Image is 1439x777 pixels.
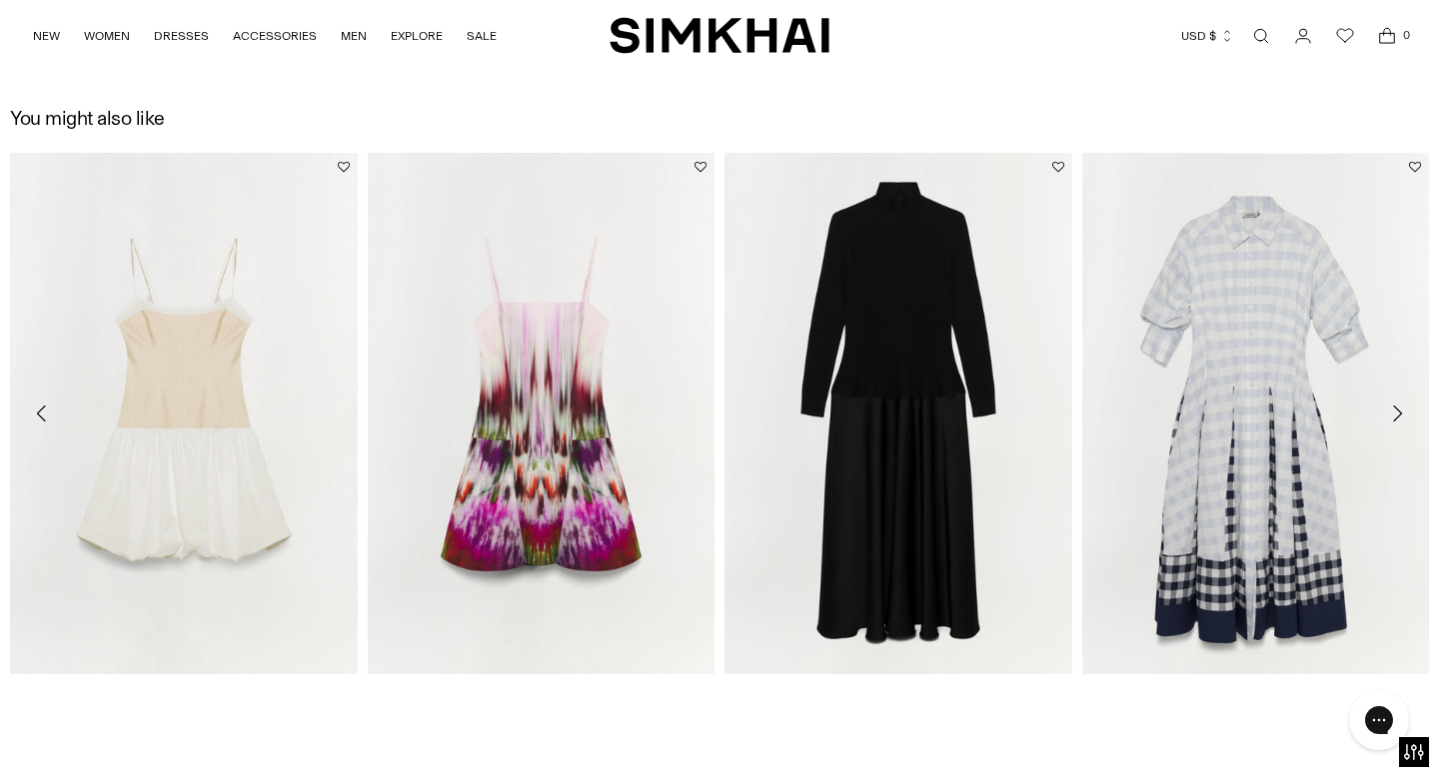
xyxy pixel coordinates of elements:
[1283,16,1323,56] a: Go to the account page
[467,14,497,58] a: SALE
[1375,391,1419,435] button: Move to next carousel slide
[20,391,64,435] button: Move to previous carousel slide
[1241,16,1281,56] a: Open search modal
[154,14,209,58] a: DRESSES
[1367,16,1407,56] a: Open cart modal
[338,161,350,173] button: Add to Wishlist
[695,161,707,173] button: Add to Wishlist
[10,153,358,673] img: Fifi Dress
[1052,161,1064,173] button: Add to Wishlist
[233,14,317,58] a: ACCESSORIES
[1181,14,1234,58] button: USD $
[1409,161,1421,173] button: Add to Wishlist
[391,14,443,58] a: EXPLORE
[1325,16,1365,56] a: Wishlist
[33,14,60,58] a: NEW
[10,107,165,129] h2: You might also like
[368,153,716,673] img: Judie Mini Dress
[1339,683,1419,757] iframe: Gorgias live chat messenger
[610,16,829,55] a: SIMKHAI
[1397,26,1415,44] span: 0
[724,153,1072,673] img: Frances Dress
[84,14,130,58] a: WOMEN
[1082,153,1430,673] img: Jazz Cotton Midi Dress
[341,14,367,58] a: MEN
